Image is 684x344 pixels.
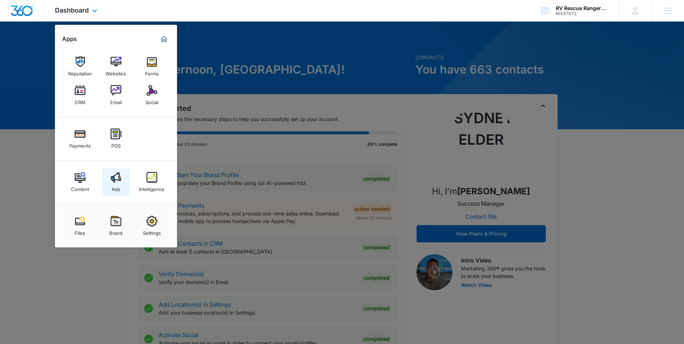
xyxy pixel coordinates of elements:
[55,6,89,14] span: Dashboard
[27,42,64,47] div: Domain Overview
[111,139,121,149] div: POS
[11,11,17,17] img: logo_orange.svg
[112,183,120,192] div: Ads
[102,212,130,240] a: Brand
[138,82,166,109] a: Social
[71,183,89,192] div: Content
[19,19,79,24] div: Domain: [DOMAIN_NAME]
[62,36,77,42] h2: Apps
[75,227,85,236] div: Files
[556,11,608,16] div: account id
[69,139,91,149] div: Payments
[11,19,17,24] img: website_grey.svg
[138,53,166,80] a: Forms
[79,42,121,47] div: Keywords by Traffic
[138,212,166,240] a: Settings
[556,5,608,11] div: account name
[102,53,130,80] a: Websites
[145,96,158,105] div: Social
[109,227,122,236] div: Brand
[66,53,94,80] a: Reputation
[71,42,77,47] img: tab_keywords_by_traffic_grey.svg
[19,42,25,47] img: tab_domain_overview_orange.svg
[75,96,85,105] div: CRM
[139,183,164,192] div: Intelligence
[66,212,94,240] a: Files
[66,82,94,109] a: CRM
[66,125,94,152] a: Payments
[68,67,92,76] div: Reputation
[158,33,170,45] a: Marketing 360® Dashboard
[143,227,161,236] div: Settings
[145,67,159,76] div: Forms
[102,125,130,152] a: POS
[102,168,130,196] a: Ads
[138,168,166,196] a: Intelligence
[20,11,35,17] div: v 4.0.25
[106,67,126,76] div: Websites
[110,96,122,105] div: Email
[102,82,130,109] a: Email
[66,168,94,196] a: Content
